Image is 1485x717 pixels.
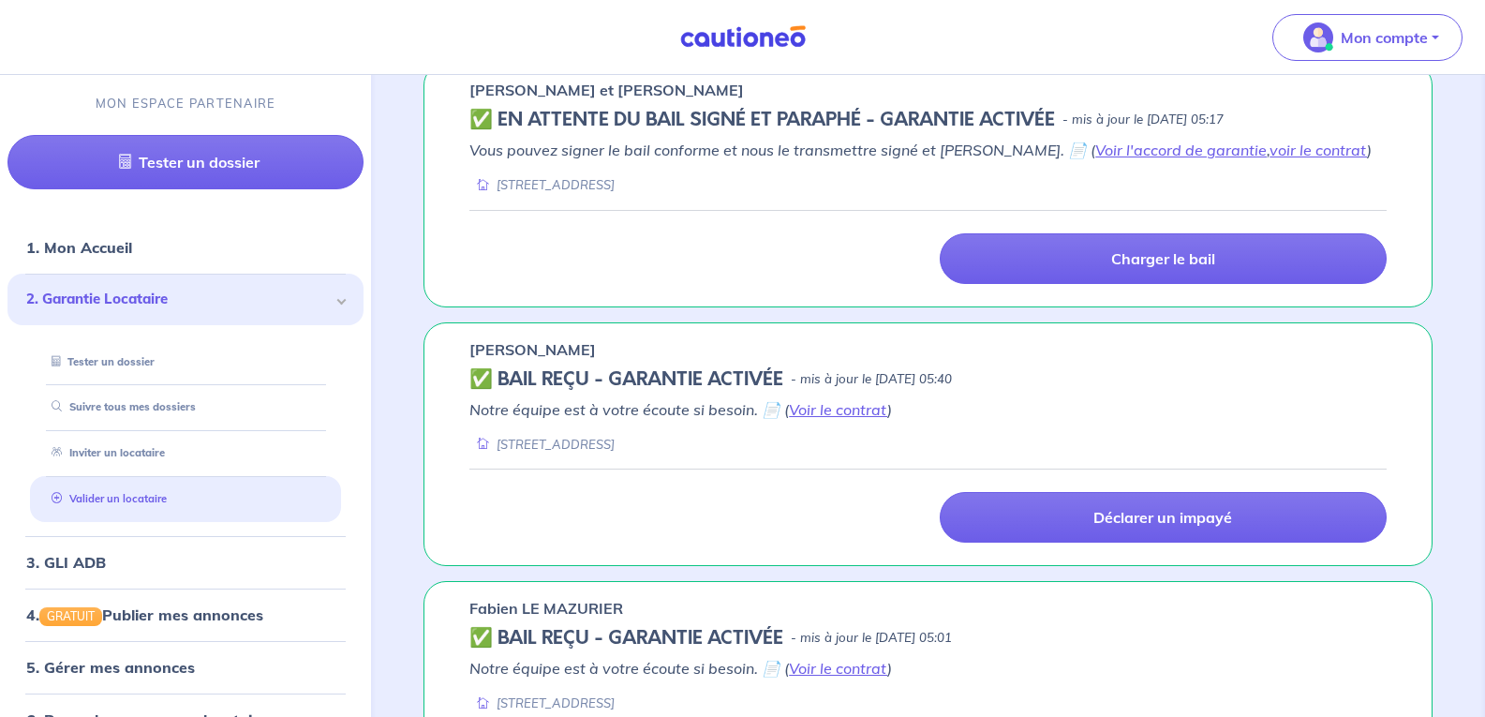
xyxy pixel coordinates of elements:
[1111,249,1215,268] p: Charger le bail
[1093,508,1232,527] p: Déclarer un impayé
[26,605,263,623] a: 4.GRATUITPublier mes annonces
[7,274,364,325] div: 2. Garantie Locataire
[469,109,1055,131] h5: ✅️️️ EN ATTENTE DU BAIL SIGNÉ ET PARAPHÉ - GARANTIE ACTIVÉE
[469,368,1387,391] div: state: CONTRACT-VALIDATED, Context: IN-MANAGEMENT,IS-GL-CAUTION
[789,659,887,678] a: Voir le contrat
[1272,14,1463,61] button: illu_account_valid_menu.svgMon compte
[469,627,1387,650] div: state: CONTRACT-VALIDATED, Context: IN-MANAGEMENT,IS-GL-CAUTION
[940,492,1387,543] a: Déclarer un impayé
[469,597,623,620] p: Fabien LE MAZURIER
[469,109,1387,131] div: state: CONTRACT-SIGNED, Context: FINISHED,IS-GL-CAUTION
[789,400,887,419] a: Voir le contrat
[7,595,364,633] div: 4.GRATUITPublier mes annonces
[44,400,196,413] a: Suivre tous mes dossiers
[44,446,165,459] a: Inviter un locataire
[7,135,364,189] a: Tester un dossier
[1095,141,1267,159] a: Voir l'accord de garantie
[469,436,615,454] div: [STREET_ADDRESS]
[469,338,596,361] p: [PERSON_NAME]
[940,233,1387,284] a: Charger le bail
[1303,22,1333,52] img: illu_account_valid_menu.svg
[469,176,615,194] div: [STREET_ADDRESS]
[1062,111,1224,129] p: - mis à jour le [DATE] 05:17
[30,346,341,377] div: Tester un dossier
[7,543,364,580] div: 3. GLI ADB
[30,438,341,469] div: Inviter un locataire
[469,79,744,101] p: [PERSON_NAME] et [PERSON_NAME]
[30,484,341,515] div: Valider un locataire
[44,492,167,505] a: Valider un locataire
[26,552,106,571] a: 3. GLI ADB
[469,141,1372,159] em: Vous pouvez signer le bail conforme et nous le transmettre signé et [PERSON_NAME]. 📄 ( , )
[7,229,364,266] div: 1. Mon Accueil
[673,25,813,49] img: Cautioneo
[791,629,952,648] p: - mis à jour le [DATE] 05:01
[469,627,783,650] h5: ✅ BAIL REÇU - GARANTIE ACTIVÉE
[26,238,132,257] a: 1. Mon Accueil
[30,392,341,423] div: Suivre tous mes dossiers
[44,354,155,367] a: Tester un dossier
[26,289,331,310] span: 2. Garantie Locataire
[1341,26,1428,49] p: Mon compte
[96,95,276,112] p: MON ESPACE PARTENAIRE
[469,368,783,391] h5: ✅ BAIL REÇU - GARANTIE ACTIVÉE
[26,658,195,677] a: 5. Gérer mes annonces
[469,659,892,678] em: Notre équipe est à votre écoute si besoin. 📄 ( )
[7,649,364,686] div: 5. Gérer mes annonces
[791,370,952,389] p: - mis à jour le [DATE] 05:40
[469,400,892,419] em: Notre équipe est à votre écoute si besoin. 📄 ( )
[469,695,615,712] div: [STREET_ADDRESS]
[1270,141,1367,159] a: voir le contrat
